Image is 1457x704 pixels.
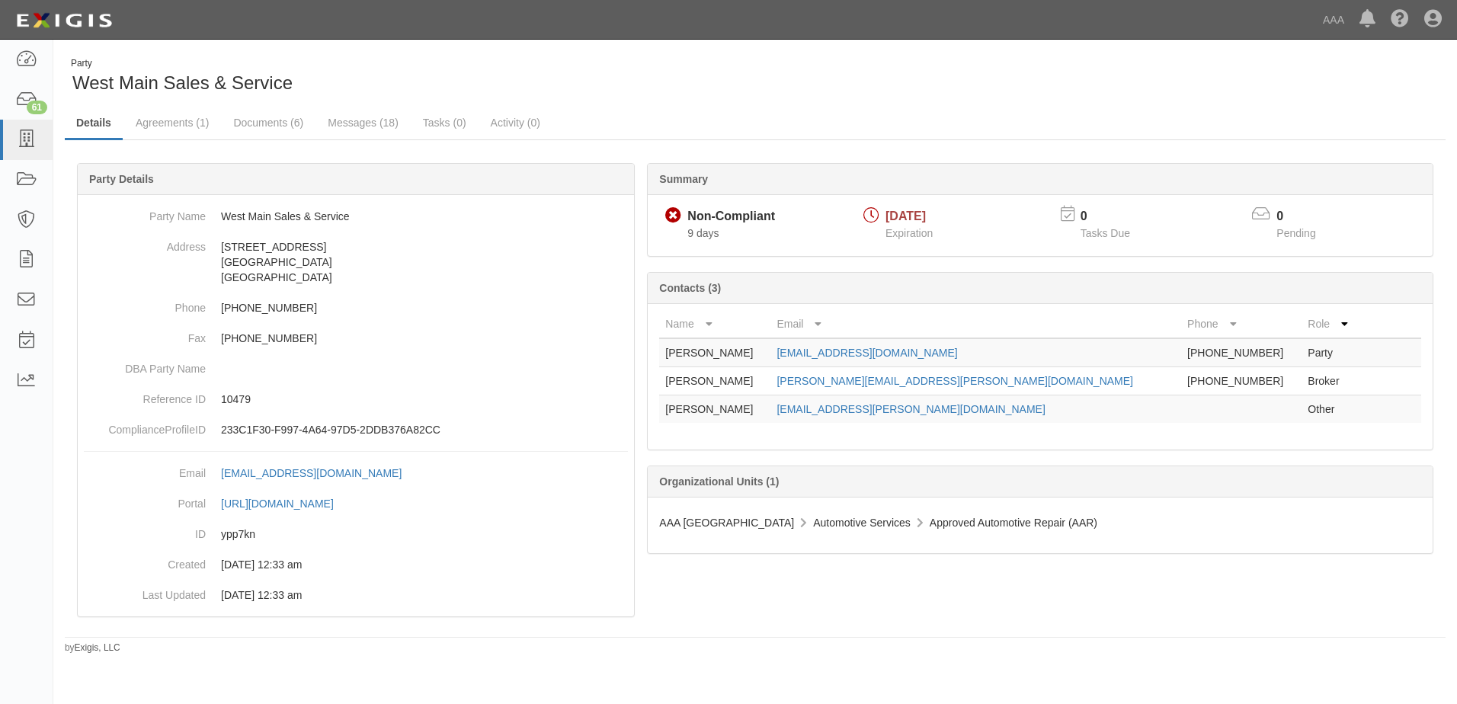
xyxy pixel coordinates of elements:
[665,208,681,224] i: Non-Compliant
[84,323,206,346] dt: Fax
[316,107,410,138] a: Messages (18)
[84,580,206,603] dt: Last Updated
[65,57,744,96] div: West Main Sales & Service
[687,227,719,239] span: Since 10/01/2025
[1276,227,1315,239] span: Pending
[72,72,293,93] span: West Main Sales & Service
[84,458,206,481] dt: Email
[1181,367,1302,395] td: [PHONE_NUMBER]
[222,107,315,138] a: Documents (6)
[687,208,775,226] div: Non-Compliant
[221,498,351,510] a: [URL][DOMAIN_NAME]
[1315,5,1352,35] a: AAA
[659,282,721,294] b: Contacts (3)
[89,173,154,185] b: Party Details
[411,107,478,138] a: Tasks (0)
[84,519,206,542] dt: ID
[777,403,1045,415] a: [EMAIL_ADDRESS][PERSON_NAME][DOMAIN_NAME]
[1181,338,1302,367] td: [PHONE_NUMBER]
[777,375,1133,387] a: [PERSON_NAME][EMAIL_ADDRESS][PERSON_NAME][DOMAIN_NAME]
[84,293,628,323] dd: [PHONE_NUMBER]
[221,392,628,407] p: 10479
[930,517,1097,529] span: Approved Automotive Repair (AAR)
[71,57,293,70] div: Party
[84,323,628,354] dd: [PHONE_NUMBER]
[1276,208,1334,226] p: 0
[84,293,206,315] dt: Phone
[659,367,770,395] td: [PERSON_NAME]
[1302,338,1360,367] td: Party
[75,642,120,653] a: Exigis, LLC
[813,517,911,529] span: Automotive Services
[885,227,933,239] span: Expiration
[659,475,779,488] b: Organizational Units (1)
[65,107,123,140] a: Details
[659,338,770,367] td: [PERSON_NAME]
[84,519,628,549] dd: ypp7kn
[221,422,628,437] p: 233C1F30-F997-4A64-97D5-2DDB376A82CC
[84,580,628,610] dd: 03/10/2023 12:33 am
[65,642,120,654] small: by
[84,549,628,580] dd: 03/10/2023 12:33 am
[1302,367,1360,395] td: Broker
[84,354,206,376] dt: DBA Party Name
[84,201,206,224] dt: Party Name
[1302,395,1360,424] td: Other
[1081,227,1130,239] span: Tasks Due
[659,310,770,338] th: Name
[221,467,418,479] a: [EMAIL_ADDRESS][DOMAIN_NAME]
[777,347,957,359] a: [EMAIL_ADDRESS][DOMAIN_NAME]
[84,384,206,407] dt: Reference ID
[770,310,1181,338] th: Email
[84,549,206,572] dt: Created
[84,232,628,293] dd: [STREET_ADDRESS] [GEOGRAPHIC_DATA] [GEOGRAPHIC_DATA]
[1302,310,1360,338] th: Role
[11,7,117,34] img: logo-5460c22ac91f19d4615b14bd174203de0afe785f0fc80cf4dbbc73dc1793850b.png
[1181,310,1302,338] th: Phone
[479,107,552,138] a: Activity (0)
[84,232,206,254] dt: Address
[659,395,770,424] td: [PERSON_NAME]
[1081,208,1149,226] p: 0
[659,517,794,529] span: AAA [GEOGRAPHIC_DATA]
[1391,11,1409,29] i: Help Center - Complianz
[885,210,926,222] span: [DATE]
[221,466,402,481] div: [EMAIL_ADDRESS][DOMAIN_NAME]
[84,488,206,511] dt: Portal
[124,107,220,138] a: Agreements (1)
[84,414,206,437] dt: ComplianceProfileID
[659,173,708,185] b: Summary
[84,201,628,232] dd: West Main Sales & Service
[27,101,47,114] div: 61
